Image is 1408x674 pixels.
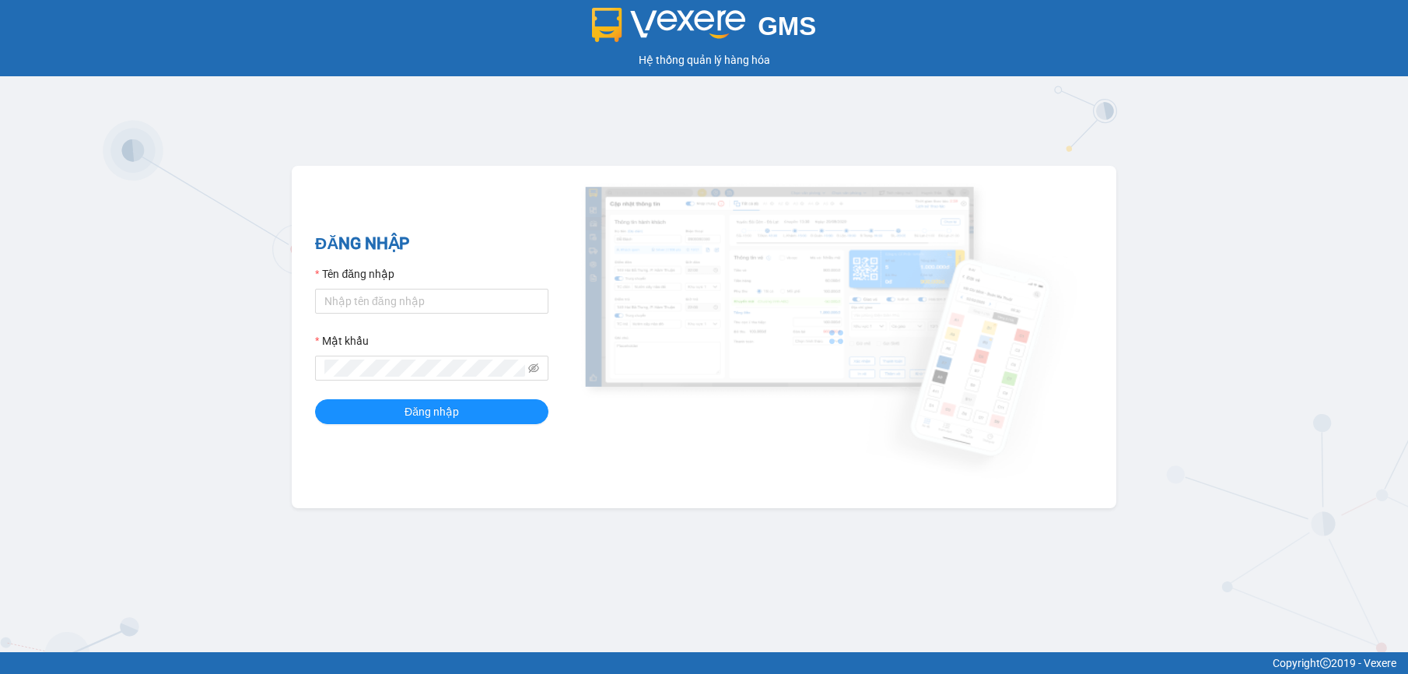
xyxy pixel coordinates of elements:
span: GMS [758,12,816,40]
a: GMS [592,23,817,36]
input: Tên đăng nhập [315,289,548,314]
label: Mật khẩu [315,332,369,349]
h2: ĐĂNG NHẬP [315,231,548,257]
button: Đăng nhập [315,399,548,424]
img: logo 2 [592,8,746,42]
input: Mật khẩu [324,360,525,377]
span: copyright [1320,658,1331,669]
div: Hệ thống quản lý hàng hóa [4,51,1404,68]
span: Đăng nhập [405,403,459,420]
span: eye-invisible [528,363,539,374]
label: Tên đăng nhập [315,265,394,283]
div: Copyright 2019 - Vexere [12,655,1396,672]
